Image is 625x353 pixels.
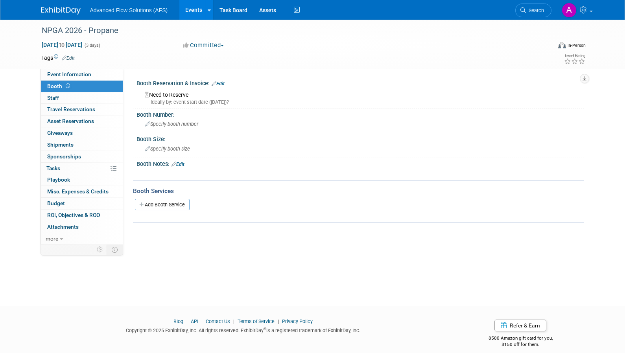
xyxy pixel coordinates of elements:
[47,142,74,148] span: Shipments
[46,165,60,171] span: Tasks
[47,153,81,160] span: Sponsorships
[564,54,585,58] div: Event Rating
[58,42,66,48] span: to
[136,133,584,143] div: Booth Size:
[93,245,107,255] td: Personalize Event Tab Strip
[145,146,190,152] span: Specify booth size
[142,89,578,106] div: Need to Reserve
[206,318,230,324] a: Contact Us
[41,198,123,209] a: Budget
[47,71,91,77] span: Event Information
[41,174,123,186] a: Playbook
[526,7,544,13] span: Search
[41,233,123,245] a: more
[276,318,281,324] span: |
[171,162,184,167] a: Edit
[145,99,578,106] div: Ideally by: event start date ([DATE])?
[238,318,275,324] a: Terms of Service
[41,81,123,92] a: Booth
[47,188,109,195] span: Misc. Expenses & Credits
[145,121,198,127] span: Specify booth number
[41,92,123,104] a: Staff
[199,318,205,324] span: |
[494,320,546,331] a: Refer & Earn
[264,327,266,331] sup: ®
[135,199,190,210] a: Add Booth Service
[47,176,70,183] span: Playbook
[505,41,586,53] div: Event Format
[515,4,551,17] a: Search
[47,212,100,218] span: ROI, Objectives & ROO
[41,210,123,221] a: ROI, Objectives & ROO
[107,245,123,255] td: Toggle Event Tabs
[41,186,123,197] a: Misc. Expenses & Credits
[136,109,584,119] div: Booth Number:
[212,81,225,86] a: Edit
[191,318,198,324] a: API
[47,118,94,124] span: Asset Reservations
[457,341,584,348] div: $150 off for them.
[46,235,58,242] span: more
[41,127,123,139] a: Giveaways
[558,42,566,48] img: Format-Inperson.png
[567,42,586,48] div: In-Person
[41,69,123,80] a: Event Information
[282,318,313,324] a: Privacy Policy
[41,7,81,15] img: ExhibitDay
[457,330,584,348] div: $500 Amazon gift card for you,
[41,163,123,174] a: Tasks
[562,3,577,18] img: Alyson Makin
[90,7,168,13] span: Advanced Flow Solutions (AFS)
[180,41,227,50] button: Committed
[39,24,540,38] div: NPGA 2026 - Propane
[41,151,123,162] a: Sponsorships
[136,158,584,168] div: Booth Notes:
[62,55,75,61] a: Edit
[184,318,190,324] span: |
[231,318,236,324] span: |
[41,139,123,151] a: Shipments
[173,318,183,324] a: Blog
[47,200,65,206] span: Budget
[136,77,584,88] div: Booth Reservation & Invoice:
[47,106,95,112] span: Travel Reservations
[84,43,100,48] span: (3 days)
[47,224,79,230] span: Attachments
[41,221,123,233] a: Attachments
[47,95,59,101] span: Staff
[41,104,123,115] a: Travel Reservations
[41,54,75,62] td: Tags
[41,325,446,334] div: Copyright © 2025 ExhibitDay, Inc. All rights reserved. ExhibitDay is a registered trademark of Ex...
[41,41,83,48] span: [DATE] [DATE]
[133,187,584,195] div: Booth Services
[41,116,123,127] a: Asset Reservations
[64,83,72,89] span: Booth not reserved yet
[47,83,72,89] span: Booth
[47,130,73,136] span: Giveaways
